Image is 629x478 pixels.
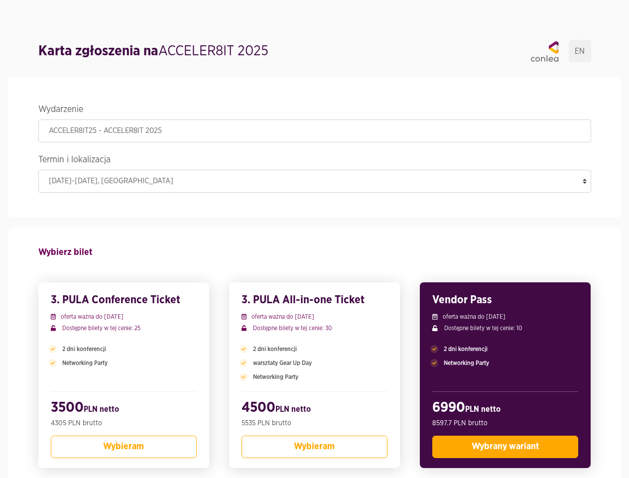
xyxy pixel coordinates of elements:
[242,292,387,307] h3: 3. PULA All-in-one Ticket
[51,399,197,418] h2: 3500
[253,358,312,367] span: warsztaty Gear Up Day
[51,292,197,307] h3: 3. PULA Conference Ticket
[432,418,578,428] p: 8597.7 PLN brutto
[444,345,488,354] span: 2 dni konferencji
[242,324,387,333] p: Dostępne bilety w tej cenie: 30
[432,436,578,458] button: Wybrany wariant
[242,399,387,418] h2: 4500
[569,40,591,62] a: EN
[253,372,298,381] span: Networking Party
[242,436,387,458] button: Wybieram
[242,312,387,321] p: oferta ważna do [DATE]
[38,41,268,61] h1: ACCELER8IT 2025
[242,418,387,428] p: 5535 PLN brutto
[432,324,578,333] p: Dostępne bilety w tej cenie: 10
[62,358,108,367] span: Networking Party
[38,119,591,142] input: ACCELER8IT25 - ACCELER8IT 2025
[38,152,591,170] legend: Termin i lokalizacja
[432,312,578,321] p: oferta ważna do [DATE]
[103,442,144,451] span: Wybieram
[62,345,106,354] span: 2 dni konferencji
[51,312,197,321] p: oferta ważna do [DATE]
[38,242,591,262] h4: Wybierz bilet
[432,399,578,418] h2: 6990
[294,442,335,451] span: Wybieram
[51,324,197,333] p: Dostępne bilety w tej cenie: 25
[275,405,311,413] span: PLN netto
[432,292,578,307] h3: Vendor Pass
[84,405,119,413] span: PLN netto
[51,436,197,458] button: Wybieram
[465,405,501,413] span: PLN netto
[38,44,158,58] strong: Karta zgłoszenia na
[51,418,197,428] p: 4305 PLN brutto
[38,102,591,119] legend: Wydarzenie
[253,345,297,354] span: 2 dni konferencji
[444,358,489,367] span: Networking Party
[472,442,539,451] span: Wybrany wariant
